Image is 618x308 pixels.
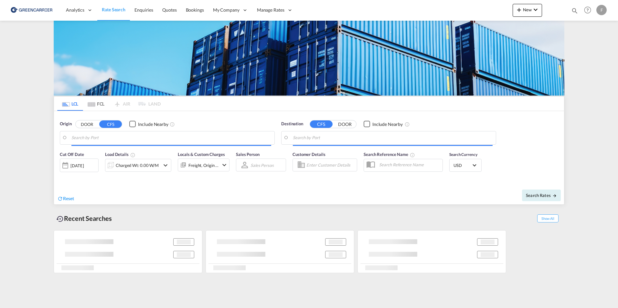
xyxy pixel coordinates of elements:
[596,5,607,15] div: F
[60,152,84,157] span: Cut Off Date
[526,193,557,198] span: Search Rates
[56,215,64,223] md-icon: icon-backup-restore
[63,196,74,201] span: Reset
[162,7,176,13] span: Quotes
[552,193,557,198] md-icon: icon-arrow-right
[453,162,472,168] span: USD
[453,160,478,170] md-select: Select Currency: $ USDUnited States Dollar
[60,121,71,127] span: Origin
[57,97,83,111] md-tab-item: LCL
[71,133,271,143] input: Search by Port
[10,3,53,17] img: 8cf206808afe11efa76fcd1e3d746489.png
[76,120,98,128] button: DOOR
[54,21,564,96] img: GreenCarrierFCL_LCL.png
[515,7,539,12] span: New
[70,163,84,169] div: [DATE]
[178,159,229,171] div: Freight Origin Destinationicon-chevron-down
[372,121,403,128] div: Include Nearby
[281,121,303,127] span: Destination
[130,152,135,158] md-icon: Chargeable Weight
[57,196,63,201] md-icon: icon-refresh
[220,161,228,169] md-icon: icon-chevron-down
[213,7,240,13] span: My Company
[364,152,415,157] span: Search Reference Name
[532,6,539,14] md-icon: icon-chevron-down
[310,120,333,128] button: CFS
[306,160,355,170] input: Enter Customer Details
[522,190,561,201] button: Search Ratesicon-arrow-right
[188,161,219,170] div: Freight Origin Destination
[170,122,175,127] md-icon: Unchecked: Ignores neighbouring ports when fetching rates.Checked : Includes neighbouring ports w...
[83,97,109,111] md-tab-item: FCL
[405,122,410,127] md-icon: Unchecked: Ignores neighbouring ports when fetching rates.Checked : Includes neighbouring ports w...
[57,195,74,202] div: icon-refreshReset
[186,7,204,13] span: Bookings
[293,152,325,157] span: Customer Details
[102,7,125,12] span: Rate Search
[178,152,225,157] span: Locals & Custom Charges
[116,161,159,170] div: Charged Wt: 0.00 W/M
[129,121,168,128] md-checkbox: Checkbox No Ink
[60,171,65,180] md-datepicker: Select
[162,161,169,169] md-icon: icon-chevron-down
[582,5,596,16] div: Help
[582,5,593,15] span: Help
[99,120,122,128] button: CFS
[376,160,442,169] input: Search Reference Name
[571,7,578,14] md-icon: icon-magnify
[515,6,523,14] md-icon: icon-plus 400-fg
[105,152,135,157] span: Load Details
[537,214,559,222] span: Show All
[364,121,403,128] md-checkbox: Checkbox No Ink
[57,97,161,111] md-pagination-wrapper: Use the left and right arrow keys to navigate between tabs
[410,152,415,158] md-icon: Your search will be saved by the below given name
[250,160,274,170] md-select: Sales Person
[513,4,542,17] button: icon-plus 400-fgNewicon-chevron-down
[105,159,171,172] div: Charged Wt: 0.00 W/Micon-chevron-down
[66,7,84,13] span: Analytics
[257,7,284,13] span: Manage Rates
[54,211,114,226] div: Recent Searches
[236,152,260,157] span: Sales Person
[54,111,564,204] div: Origin DOOR CFS Checkbox No InkUnchecked: Ignores neighbouring ports when fetching rates.Checked ...
[138,121,168,128] div: Include Nearby
[60,159,99,172] div: [DATE]
[293,133,493,143] input: Search by Port
[571,7,578,17] div: icon-magnify
[449,152,477,157] span: Search Currency
[334,120,356,128] button: DOOR
[134,7,153,13] span: Enquiries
